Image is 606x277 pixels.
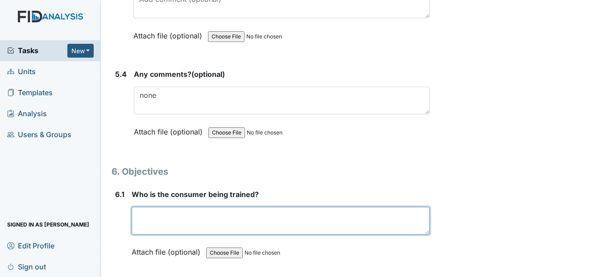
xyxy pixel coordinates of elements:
h1: 6. Objectives [112,165,429,178]
span: Any comments? [134,70,191,79]
span: Edit Profile [7,239,54,252]
button: New [67,44,94,58]
strong: (optional) [134,69,429,80]
label: 5.4 [115,69,127,80]
span: Templates [7,86,53,100]
span: Users & Groups [7,128,71,142]
span: Units [7,65,36,79]
label: Attach file (optional) [132,242,204,257]
label: 6.1 [115,189,125,200]
label: Attach file (optional) [133,25,206,41]
span: Signed in as [PERSON_NAME] [7,218,89,231]
label: Attach file (optional) [134,122,206,137]
span: Who is the consumer being trained? [132,190,259,199]
span: Analysis [7,107,47,121]
a: Tasks [7,45,67,56]
span: Sign out [7,260,46,273]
